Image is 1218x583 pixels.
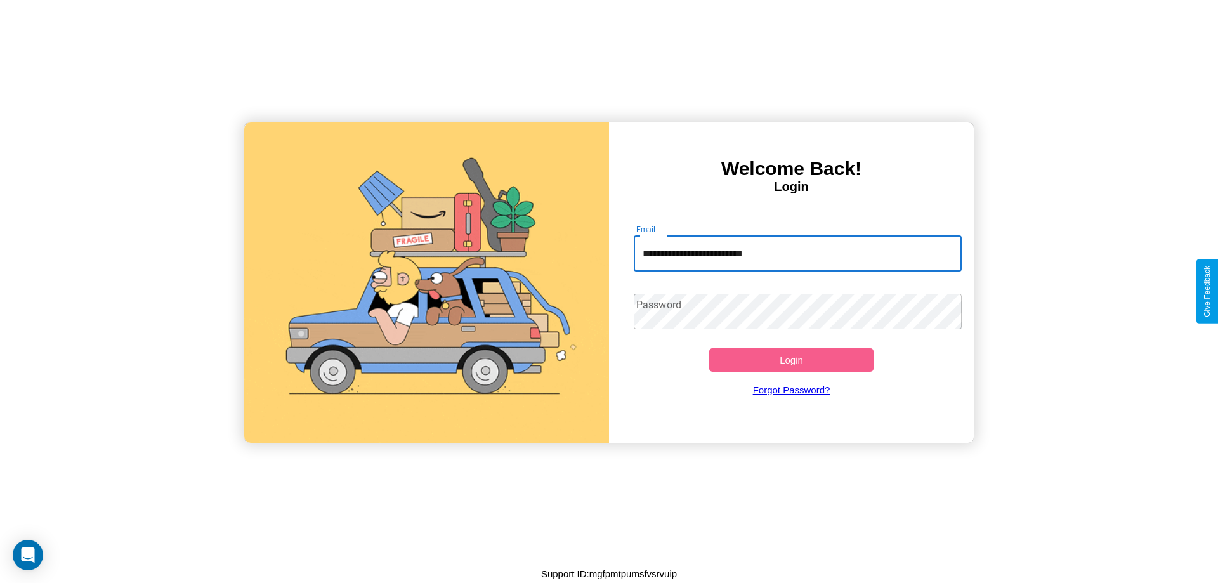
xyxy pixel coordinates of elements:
[13,540,43,570] div: Open Intercom Messenger
[709,348,874,372] button: Login
[244,122,609,443] img: gif
[541,565,677,582] p: Support ID: mgfpmtpumsfvsrvuip
[1203,266,1212,317] div: Give Feedback
[609,180,974,194] h4: Login
[627,372,956,408] a: Forgot Password?
[609,158,974,180] h3: Welcome Back!
[636,224,656,235] label: Email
